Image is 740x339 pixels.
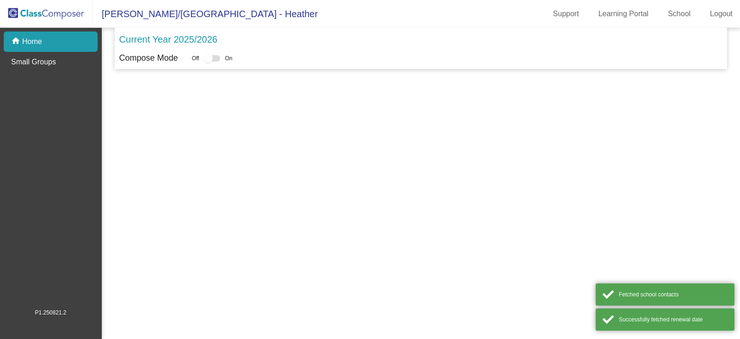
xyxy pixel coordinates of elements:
mat-icon: home [11,36,22,47]
span: Off [192,54,199,63]
div: Successfully fetched renewal date [619,315,728,324]
a: Logout [703,6,740,21]
span: [PERSON_NAME]/[GEOGRAPHIC_DATA] - Heather [92,6,318,21]
p: Home [22,36,42,47]
p: Compose Mode [119,52,178,64]
a: Learning Portal [591,6,656,21]
div: Fetched school contacts [619,290,728,299]
p: Small Groups [11,56,56,68]
a: Support [546,6,586,21]
a: School [660,6,698,21]
span: On [225,54,232,63]
p: Current Year 2025/2026 [119,32,217,46]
